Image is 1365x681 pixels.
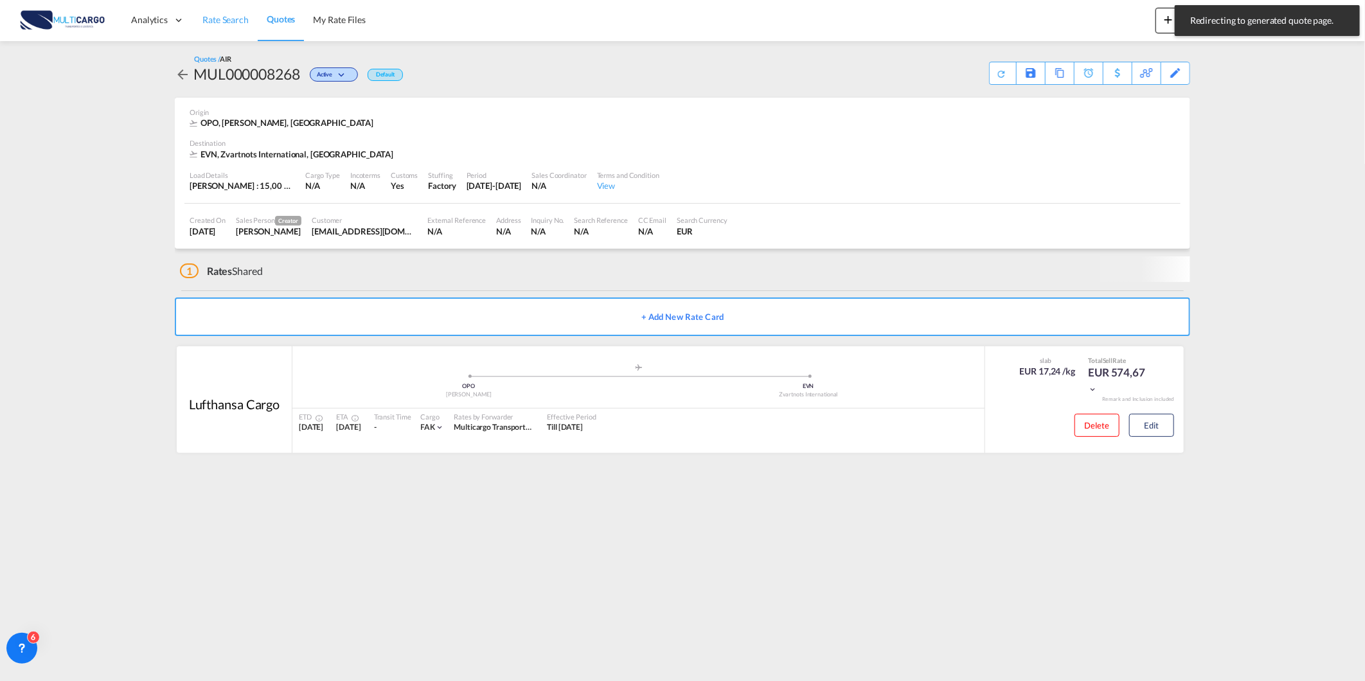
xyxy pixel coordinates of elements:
[996,68,1007,79] md-icon: icon-refresh
[531,180,586,191] div: N/A
[194,54,231,64] div: Quotes /AIR
[454,412,534,421] div: Rates by Forwarder
[317,71,335,83] span: Active
[677,215,727,225] div: Search Currency
[19,6,106,35] img: 82db67801a5411eeacfdbd8acfa81e61.png
[374,412,411,421] div: Transit Time
[467,170,522,180] div: Period
[467,180,522,191] div: 1 Oct 2025
[190,107,1175,117] div: Origin
[336,412,361,421] div: ETA
[180,264,263,278] div: Shared
[1161,14,1209,24] span: New
[391,180,418,191] div: Yes
[190,138,1175,148] div: Destination
[190,226,226,237] div: 1 Sep 2025
[1017,356,1076,365] div: slab
[496,215,521,225] div: Address
[391,170,418,180] div: Customs
[236,215,301,226] div: Sales Person
[575,215,628,225] div: Search Reference
[190,180,295,191] div: [PERSON_NAME] : 15,00 KG | Volumetric Wt : 33,33 KG
[348,414,355,422] md-icon: Estimated Time Of Arrival
[201,118,373,128] span: OPO, [PERSON_NAME], [GEOGRAPHIC_DATA]
[427,226,486,237] div: N/A
[638,215,666,225] div: CC Email
[996,62,1010,79] div: Quote PDF is not available at this time
[1103,357,1113,364] span: Sell
[638,226,666,237] div: N/A
[1088,356,1152,365] div: Total Rate
[313,14,366,25] span: My Rate Files
[267,13,295,24] span: Quotes
[639,382,979,391] div: EVN
[639,391,979,399] div: Zvartnots International
[597,170,659,180] div: Terms and Condition
[312,226,417,237] div: jsh@cargo-marketing.de jsh@cargo-marketing.de
[299,422,323,432] span: [DATE]
[428,170,456,180] div: Stuffing
[350,180,365,191] div: N/A
[677,226,727,237] div: EUR
[1020,365,1076,378] div: EUR 17,24 /kg
[299,391,639,399] div: [PERSON_NAME]
[547,422,583,433] div: Till 01 Oct 2025
[1155,8,1214,33] button: icon-plus 400-fgNewicon-chevron-down
[275,216,301,226] span: Creator
[454,422,534,433] div: Multicargo Transportes e Logistica
[421,412,445,421] div: Cargo
[428,180,456,191] div: Factory Stuffing
[131,13,168,26] span: Analytics
[368,69,403,81] div: Default
[435,423,444,432] md-icon: icon-chevron-down
[202,14,249,25] span: Rate Search
[312,414,319,422] md-icon: Estimated Time Of Departure
[190,215,226,225] div: Created On
[531,170,586,180] div: Sales Coordinator
[190,170,295,180] div: Load Details
[496,226,521,237] div: N/A
[175,64,193,84] div: icon-arrow-left
[193,64,300,84] div: MUL000008268
[175,297,1190,336] button: + Add New Rate Card
[531,215,564,225] div: Inquiry No.
[336,422,361,432] span: [DATE]
[454,422,569,432] span: Multicargo Transportes e Logistica
[236,226,301,237] div: Patricia Barroso
[1161,12,1176,27] md-icon: icon-plus 400-fg
[547,412,596,421] div: Effective Period
[1088,385,1097,394] md-icon: icon-chevron-down
[1075,414,1120,437] button: Delete
[190,117,377,128] div: OPO, Francisco de Sá Carneiro, Europe
[1088,365,1152,396] div: EUR 574,67
[312,215,417,225] div: Customer
[1017,62,1045,84] div: Save As Template
[427,215,486,225] div: External Reference
[531,226,564,237] div: N/A
[335,72,351,79] md-icon: icon-chevron-down
[547,422,583,432] span: Till [DATE]
[305,170,340,180] div: Cargo Type
[597,180,659,191] div: View
[190,148,397,160] div: EVN, Zvartnots International, Europe
[180,263,199,278] span: 1
[300,64,361,84] div: Change Status Here
[207,265,233,277] span: Rates
[631,364,647,371] md-icon: assets/icons/custom/roll-o-plane.svg
[350,170,380,180] div: Incoterms
[1129,414,1174,437] button: Edit
[421,422,436,432] span: FAK
[575,226,628,237] div: N/A
[1186,14,1348,27] span: Redirecting to generated quote page.
[1093,396,1184,403] div: Remark and Inclusion included
[305,180,340,191] div: N/A
[189,395,280,413] div: Lufthansa Cargo
[220,55,231,63] span: AIR
[299,412,323,421] div: ETD
[299,382,639,391] div: OPO
[374,422,411,433] div: -
[175,67,190,82] md-icon: icon-arrow-left
[310,67,358,82] div: Change Status Here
